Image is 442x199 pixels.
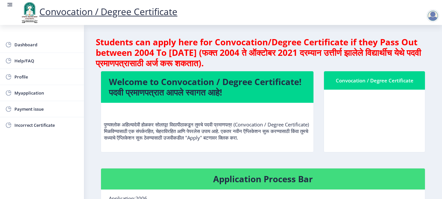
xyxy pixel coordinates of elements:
[14,41,79,49] span: Dashboard
[96,37,430,68] h4: Students can apply here for Convocation/Degree Certificate if they Pass Out between 2004 To [DATE...
[14,73,79,81] span: Profile
[14,121,79,129] span: Incorrect Certificate
[109,77,306,98] h4: Welcome to Convocation / Degree Certificate! पदवी प्रमाणपत्रात आपले स्वागत आहे!
[109,174,417,184] h4: Application Process Bar
[20,1,39,24] img: logo
[14,105,79,113] span: Payment issue
[332,77,417,84] div: Convocation / Degree Certificate
[14,57,79,65] span: Help/FAQ
[14,89,79,97] span: Myapplication
[20,5,177,18] a: Convocation / Degree Certificate
[104,108,311,141] p: पुण्यश्लोक अहिल्यादेवी होळकर सोलापूर विद्यापीठाकडून तुमचे पदवी प्रमाणपत्र (Convocation / Degree C...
